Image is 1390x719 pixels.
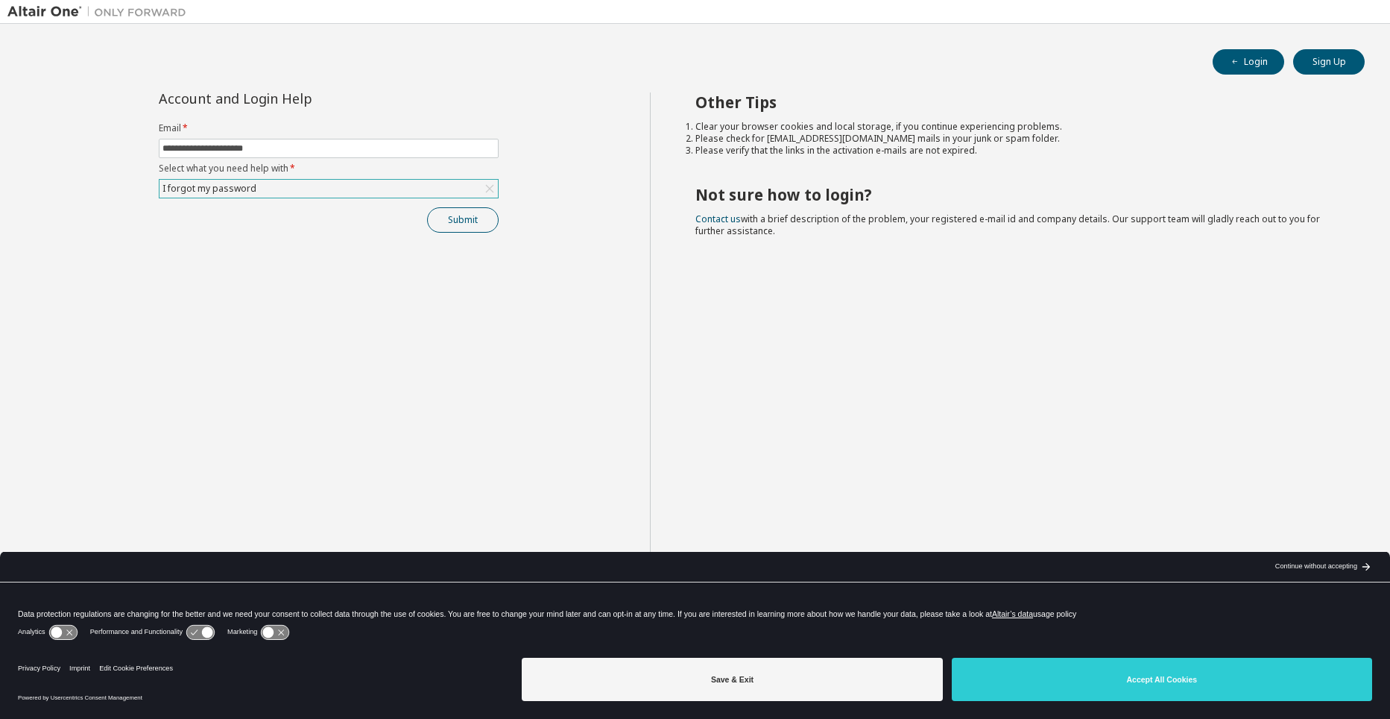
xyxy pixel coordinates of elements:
li: Please verify that the links in the activation e-mails are not expired. [695,145,1338,157]
li: Clear your browser cookies and local storage, if you continue experiencing problems. [695,121,1338,133]
img: Altair One [7,4,194,19]
div: I forgot my password [159,180,498,198]
span: with a brief description of the problem, your registered e-mail id and company details. Our suppo... [695,213,1320,237]
div: Account and Login Help [159,92,431,104]
button: Submit [427,207,499,233]
h2: Other Tips [695,92,1338,112]
label: Email [159,122,499,134]
label: Select what you need help with [159,163,499,175]
li: Please check for [EMAIL_ADDRESS][DOMAIN_NAME] mails in your junk or spam folder. [695,133,1338,145]
a: Contact us [695,213,741,225]
h2: Not sure how to login? [695,185,1338,204]
button: Login [1213,49,1284,75]
div: I forgot my password [160,180,259,197]
button: Sign Up [1293,49,1365,75]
